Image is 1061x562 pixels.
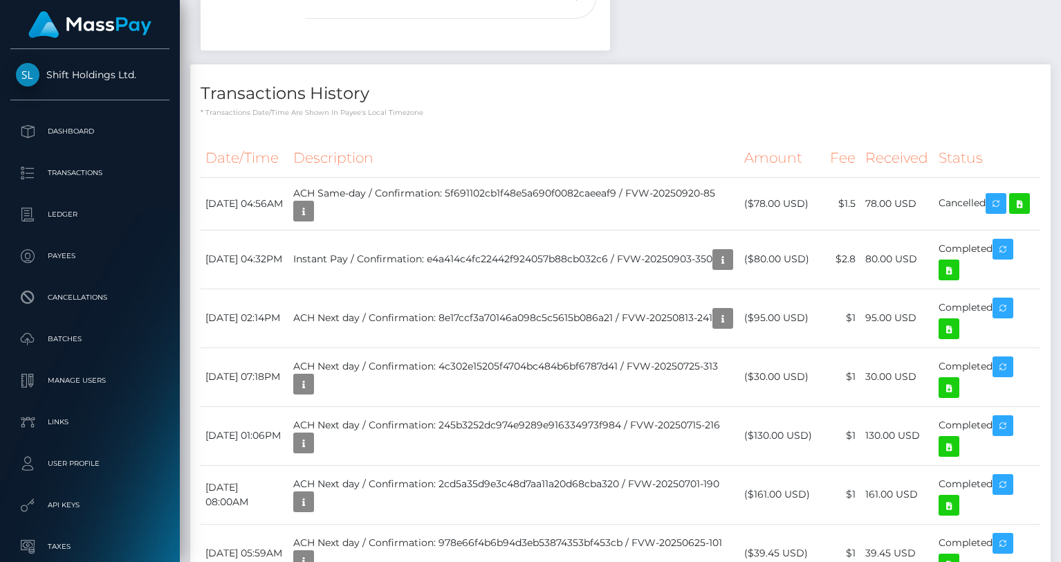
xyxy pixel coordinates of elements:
img: MassPay Logo [28,11,151,38]
th: Description [288,139,739,177]
p: User Profile [16,453,164,474]
a: Manage Users [10,363,169,398]
td: ACH Next day / Confirmation: 2cd5a35d9e3c48d7aa11a20d68cba320 / FVW-20250701-190 [288,465,739,524]
td: 80.00 USD [860,230,934,289]
a: Ledger [10,197,169,232]
p: Taxes [16,536,164,557]
td: Completed [934,465,1040,524]
h4: Transactions History [201,82,1040,106]
td: ACH Next day / Confirmation: 8e17ccf3a70146a098c5c5615b086a21 / FVW-20250813-241 [288,289,739,347]
a: Cancellations [10,280,169,315]
a: Dashboard [10,114,169,149]
p: Dashboard [16,121,164,142]
td: $1 [825,465,860,524]
p: Payees [16,246,164,266]
p: Links [16,412,164,433]
td: $1 [825,289,860,347]
td: [DATE] 07:18PM [201,347,288,406]
a: Payees [10,239,169,273]
td: $2.8 [825,230,860,289]
a: Transactions [10,156,169,190]
td: ACH Next day / Confirmation: 4c302e15205f4704bc484b6bf6787d41 / FVW-20250725-313 [288,347,739,406]
td: Completed [934,230,1040,289]
td: ACH Next day / Confirmation: 245b3252dc974e9289e916334973f984 / FVW-20250715-216 [288,406,739,465]
th: Received [860,139,934,177]
a: Links [10,405,169,439]
p: API Keys [16,495,164,516]
td: 95.00 USD [860,289,934,347]
td: ($95.00 USD) [739,289,825,347]
a: Batches [10,322,169,356]
p: Manage Users [16,370,164,391]
a: API Keys [10,488,169,523]
span: Shift Holdings Ltd. [10,69,169,81]
td: 161.00 USD [860,465,934,524]
td: [DATE] 02:14PM [201,289,288,347]
p: Ledger [16,204,164,225]
td: $1 [825,406,860,465]
p: Cancellations [16,287,164,308]
td: [DATE] 04:32PM [201,230,288,289]
th: Fee [825,139,860,177]
td: Cancelled [934,177,1040,230]
p: Batches [16,329,164,350]
p: Transactions [16,163,164,183]
img: Shift Holdings Ltd. [16,63,39,87]
th: Date/Time [201,139,288,177]
td: ($80.00 USD) [739,230,825,289]
td: Instant Pay / Confirmation: e4a414c4fc22442f924057b88cb032c6 / FVW-20250903-350 [288,230,739,289]
td: ACH Same-day / Confirmation: 5f691102cb1f48e5a690f0082caeeaf9 / FVW-20250920-85 [288,177,739,230]
td: 78.00 USD [860,177,934,230]
td: ($30.00 USD) [739,347,825,406]
td: ($130.00 USD) [739,406,825,465]
td: $1.5 [825,177,860,230]
td: [DATE] 04:56AM [201,177,288,230]
td: [DATE] 01:06PM [201,406,288,465]
th: Amount [739,139,825,177]
td: $1 [825,347,860,406]
td: Completed [934,289,1040,347]
td: [DATE] 08:00AM [201,465,288,524]
th: Status [934,139,1040,177]
td: 30.00 USD [860,347,934,406]
td: 130.00 USD [860,406,934,465]
td: Completed [934,406,1040,465]
td: ($78.00 USD) [739,177,825,230]
a: User Profile [10,446,169,481]
td: ($161.00 USD) [739,465,825,524]
p: * Transactions date/time are shown in payee's local timezone [201,107,1040,118]
td: Completed [934,347,1040,406]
